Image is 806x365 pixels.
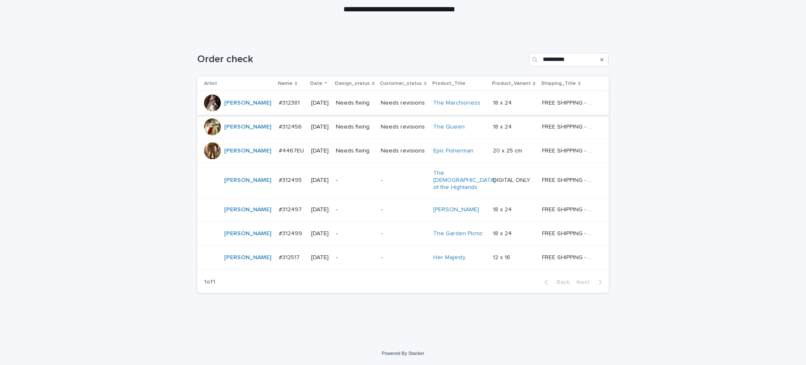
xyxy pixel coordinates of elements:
a: [PERSON_NAME] [433,206,479,213]
a: [PERSON_NAME] [224,177,271,184]
p: Needs fixing [336,100,374,107]
p: FREE SHIPPING - preview in 1-2 business days, after your approval delivery will take 5-10 b.d. [542,205,596,213]
p: - [336,230,374,237]
p: - [336,206,374,213]
a: The Marchioness [433,100,480,107]
p: Product_Variant [492,79,531,88]
a: [PERSON_NAME] [224,123,271,131]
p: #312456 [279,122,304,131]
tr: [PERSON_NAME] #312497#312497 [DATE]--[PERSON_NAME] 18 x 2418 x 24 FREE SHIPPING - preview in 1-2 ... [197,198,609,222]
p: 18 x 24 [493,122,513,131]
p: Needs revisions [381,100,427,107]
button: Back [538,278,573,286]
a: [PERSON_NAME] [224,206,271,213]
tr: [PERSON_NAME] #312495#312495 [DATE]--The [DEMOGRAPHIC_DATA] of the Highlands DIGITAL ONLYDIGITAL ... [197,163,609,198]
tr: [PERSON_NAME] #312381#312381 [DATE]Needs fixingNeeds revisionsThe Marchioness 18 x 2418 x 24 FREE... [197,91,609,115]
p: [DATE] [311,230,329,237]
p: Product_Title [432,79,466,88]
a: The Queen [433,123,465,131]
p: [DATE] [311,123,329,131]
p: #312517 [279,252,301,261]
p: #4467EU [279,146,306,155]
a: [PERSON_NAME] [224,230,271,237]
tr: [PERSON_NAME] #312517#312517 [DATE]--Her Majesty 12 x 1612 x 16 FREE SHIPPING - preview in 1-2 bu... [197,246,609,270]
p: #312495 [279,175,304,184]
input: Search [529,53,609,66]
p: Shipping_Title [541,79,576,88]
p: FREE SHIPPING - preview in 1-2 business days, after your approval delivery will take 5-10 b.d. [542,228,596,237]
a: Epic Fisherman [433,147,474,155]
p: 18 x 24 [493,228,513,237]
p: [DATE] [311,100,329,107]
tr: [PERSON_NAME] #312456#312456 [DATE]Needs fixingNeeds revisionsThe Queen 18 x 2418 x 24 FREE SHIPP... [197,115,609,139]
tr: [PERSON_NAME] #4467EU#4467EU [DATE]Needs fixingNeeds revisionsEpic Fisherman 20 x 25 cm20 x 25 cm... [197,139,609,163]
p: [DATE] [311,254,329,261]
a: Powered By Stacker [382,351,424,356]
a: [PERSON_NAME] [224,254,271,261]
h1: Order check [197,53,526,66]
a: The [DEMOGRAPHIC_DATA] of the Highlands [433,170,496,191]
a: The Garden Picnic [433,230,483,237]
p: [DATE] [311,147,329,155]
tr: [PERSON_NAME] #312499#312499 [DATE]--The Garden Picnic 18 x 2418 x 24 FREE SHIPPING - preview in ... [197,222,609,246]
p: FREE SHIPPING - preview in 1-2 business days, after your approval delivery will take 6-10 busines... [542,146,596,155]
p: - [336,177,374,184]
a: [PERSON_NAME] [224,147,271,155]
span: Next [576,279,595,285]
span: Back [552,279,570,285]
p: Needs fixing [336,123,374,131]
p: - [381,254,427,261]
p: - [381,230,427,237]
a: Her Majesty [433,254,466,261]
p: Needs revisions [381,123,427,131]
p: #312381 [279,98,301,107]
p: Design_status [335,79,370,88]
p: 12 x 16 [493,252,512,261]
p: - [336,254,374,261]
p: Needs fixing [336,147,374,155]
p: FREE SHIPPING - preview in 1-2 business days, after your approval delivery will take 5-10 b.d. [542,98,596,107]
p: Customer_status [380,79,422,88]
p: #312499 [279,228,304,237]
a: [PERSON_NAME] [224,100,271,107]
p: DIGITAL ONLY [493,175,532,184]
p: 1 of 1 [197,272,222,292]
p: - [381,206,427,213]
p: [DATE] [311,177,329,184]
p: Date [310,79,322,88]
p: [DATE] [311,206,329,213]
p: Needs revisions [381,147,427,155]
p: - [381,177,427,184]
p: 18 x 24 [493,205,513,213]
p: FREE SHIPPING - preview in 1-2 business days, after your approval delivery will take 5-10 b.d. [542,175,596,184]
p: FREE SHIPPING - preview in 1-2 business days, after your approval delivery will take 5-10 b.d. [542,122,596,131]
p: 20 x 25 cm [493,146,524,155]
p: Name [278,79,293,88]
p: #312497 [279,205,304,213]
p: 18 x 24 [493,98,513,107]
button: Next [573,278,609,286]
p: FREE SHIPPING - preview in 1-2 business days, after your approval delivery will take 5-10 b.d. [542,252,596,261]
p: Artist [204,79,217,88]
